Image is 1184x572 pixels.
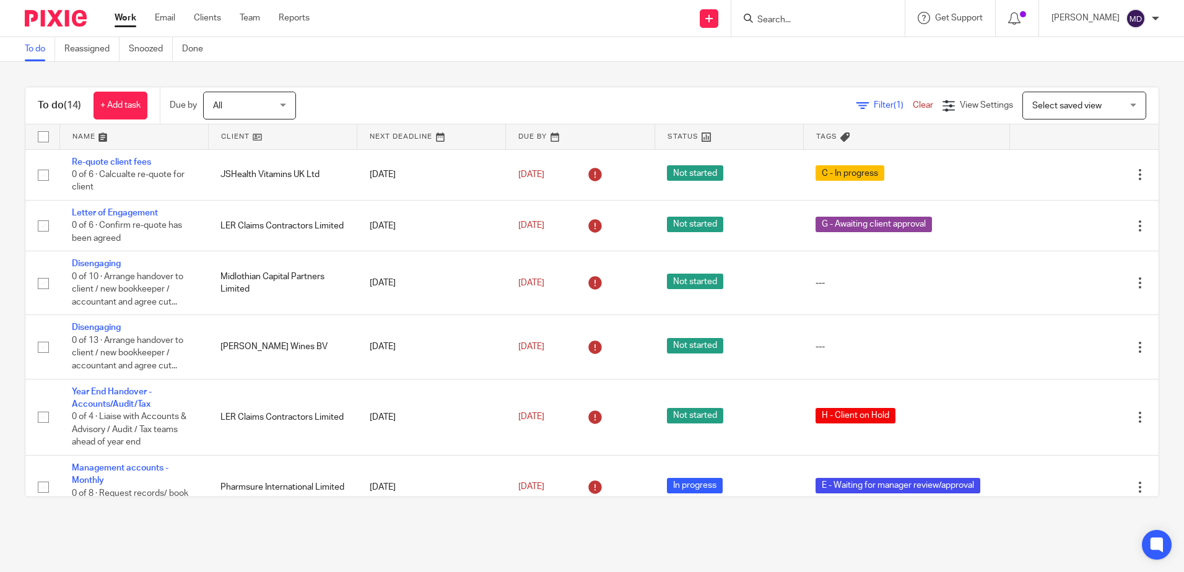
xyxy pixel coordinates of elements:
span: Filter [874,101,913,110]
td: [DATE] [357,455,506,519]
p: [PERSON_NAME] [1051,12,1120,24]
span: [DATE] [518,342,544,351]
span: Not started [667,217,723,232]
span: Get Support [935,14,983,22]
td: Pharmsure International Limited [208,455,357,519]
a: Team [240,12,260,24]
td: LER Claims Contractors Limited [208,200,357,251]
a: Re-quote client fees [72,158,151,167]
td: [DATE] [357,149,506,200]
span: Not started [667,408,723,423]
span: All [213,102,222,110]
span: 0 of 6 · Confirm re-quote has been agreed [72,222,182,243]
div: --- [816,340,997,353]
span: 0 of 8 · Request records/ book visit [72,489,188,511]
a: To do [25,37,55,61]
span: [DATE] [518,170,544,179]
span: (14) [64,100,81,110]
a: Done [182,37,212,61]
span: Tags [816,133,837,140]
span: 0 of 6 · Calcualte re-quote for client [72,170,185,192]
a: Clear [913,101,933,110]
p: Due by [170,99,197,111]
span: Not started [667,165,723,181]
a: Reports [279,12,310,24]
a: Work [115,12,136,24]
span: (1) [894,101,903,110]
span: 0 of 13 · Arrange handover to client / new bookkeeper / accountant and agree cut... [72,336,183,370]
a: Letter of Engagement [72,209,158,217]
span: 0 of 10 · Arrange handover to client / new bookkeeper / accountant and agree cut... [72,272,183,306]
span: E - Waiting for manager review/approval [816,478,980,493]
span: [DATE] [518,222,544,230]
a: + Add task [94,92,147,119]
span: G - Awaiting client approval [816,217,932,232]
span: [DATE] [518,413,544,422]
span: In progress [667,478,723,493]
a: Snoozed [129,37,173,61]
span: Select saved view [1032,102,1102,110]
input: Search [756,15,868,26]
div: --- [816,277,997,289]
a: Clients [194,12,221,24]
img: Pixie [25,10,87,27]
a: Reassigned [64,37,120,61]
td: [DATE] [357,315,506,379]
span: Not started [667,274,723,289]
td: [DATE] [357,251,506,315]
td: [PERSON_NAME] Wines BV [208,315,357,379]
td: Midlothian Capital Partners Limited [208,251,357,315]
td: [DATE] [357,200,506,251]
a: Year End Handover - Accounts/Audit/Tax [72,388,152,409]
a: Management accounts - Monthly [72,464,168,485]
span: [DATE] [518,279,544,287]
span: 0 of 4 · Liaise with Accounts & Advisory / Audit / Tax teams ahead of year end [72,412,186,446]
span: [DATE] [518,483,544,492]
a: Disengaging [72,323,121,332]
a: Email [155,12,175,24]
span: C - In progress [816,165,884,181]
td: JSHealth Vitamins UK Ltd [208,149,357,200]
td: LER Claims Contractors Limited [208,379,357,455]
span: H - Client on Hold [816,408,895,423]
h1: To do [38,99,81,112]
span: View Settings [960,101,1013,110]
a: Disengaging [72,259,121,268]
td: [DATE] [357,379,506,455]
span: Not started [667,338,723,353]
img: svg%3E [1126,9,1146,28]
